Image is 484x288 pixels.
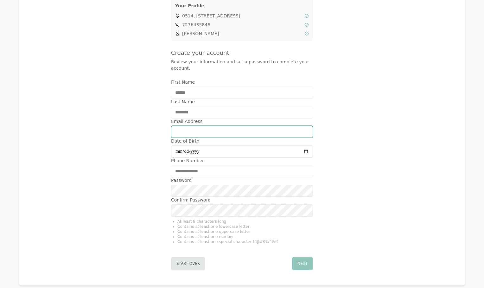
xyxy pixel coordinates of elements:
label: Date of Birth [171,138,313,144]
label: Phone Number [171,157,313,164]
li: Contains at least one number [177,234,313,239]
li: At least 8 characters long [177,219,313,224]
label: Password [171,177,313,183]
h4: Create your account [171,48,313,57]
label: First Name [171,79,313,85]
label: Email Address [171,118,313,125]
h3: Your Profile [175,3,309,9]
span: 0514, [STREET_ADDRESS] [182,13,302,19]
button: Start Over [171,257,205,270]
span: [PERSON_NAME] [182,30,302,37]
li: Contains at least one lowercase letter [177,224,313,229]
li: Contains at least one special character (!@#$%^&*) [177,239,313,244]
label: Last Name [171,99,313,105]
li: Contains at least one uppercase letter [177,229,313,234]
label: Confirm Password [171,197,313,203]
span: 7276435848 [182,22,302,28]
p: Review your information and set a password to complete your account. [171,59,313,71]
